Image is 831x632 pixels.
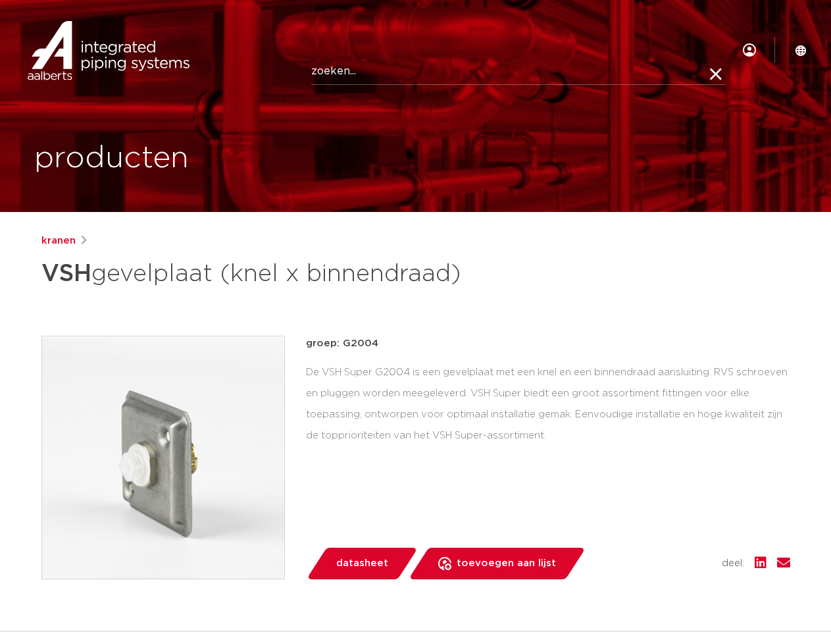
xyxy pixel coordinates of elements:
[306,548,418,579] a: datasheet
[41,262,91,286] strong: VSH
[41,233,76,249] a: kranen
[336,553,388,574] span: datasheet
[457,553,556,574] span: toevoegen aan lijst
[306,336,790,352] p: groep: G2004
[306,362,790,446] div: De VSH Super G2004 is een gevelplaat met een knel en een binnendraad aansluiting. RVS schroeven e...
[42,336,284,579] img: Product Image for VSH gevelplaat (knel x binnendraad)
[722,556,744,571] span: deel:
[41,254,536,294] h1: gevelplaat (knel x binnendraad)
[34,138,189,180] h1: producten
[311,59,725,85] input: zoeken...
